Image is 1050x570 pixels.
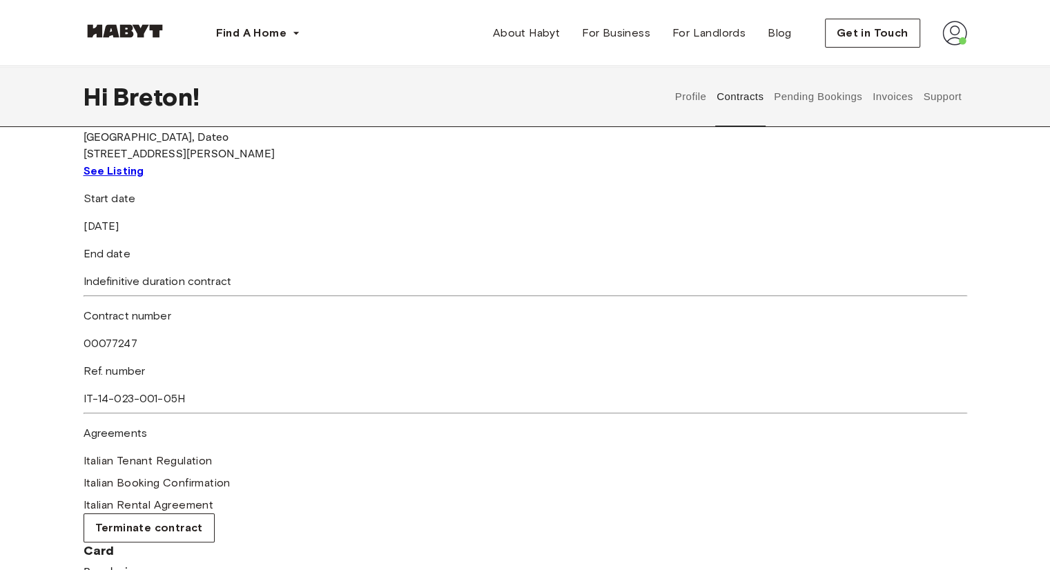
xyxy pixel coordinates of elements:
a: Italian Booking Confirmation [84,475,967,491]
span: Italian Tenant Regulation [84,453,213,469]
img: avatar [942,21,967,46]
button: Get in Touch [825,19,920,48]
a: Blog [757,19,803,47]
a: Italian Tenant Regulation [84,453,967,469]
span: For Landlords [672,25,746,41]
a: Italian Rental Agreement [84,497,967,513]
a: About Habyt [482,19,571,47]
div: user profile tabs [670,66,966,127]
p: Start date [84,190,525,207]
a: For Landlords [661,19,757,47]
p: Ref. number [84,363,525,380]
div: 00077247 [84,308,525,352]
button: Contracts [715,66,766,127]
p: Contract number [84,308,525,324]
div: IT-14-023-001-05H [84,363,525,407]
button: Support [922,66,964,127]
span: Blog [768,25,792,41]
p: End date [84,246,525,262]
button: Terminate contract [84,513,215,542]
button: Find A Home [205,19,311,47]
span: Card [84,542,967,559]
span: Breton ! [113,82,200,111]
span: Get in Touch [837,25,908,41]
p: Agreements [84,425,967,442]
span: Italian Rental Agreement [84,497,214,513]
button: Pending Bookings [772,66,864,127]
div: [DATE] [84,190,525,235]
span: For Business [582,25,650,41]
span: Hi [84,82,113,111]
a: For Business [571,19,661,47]
p: [GEOGRAPHIC_DATA] , Dateo [84,130,967,146]
p: [STREET_ADDRESS][PERSON_NAME] [84,146,967,163]
a: See Listing [84,164,144,177]
div: Indefinitive duration contract [84,246,525,290]
span: Terminate contract [95,520,203,536]
span: Find A Home [216,25,286,41]
span: Italian Booking Confirmation [84,475,231,491]
img: Habyt [84,24,166,38]
button: Invoices [871,66,914,127]
span: About Habyt [493,25,560,41]
button: Profile [673,66,708,127]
